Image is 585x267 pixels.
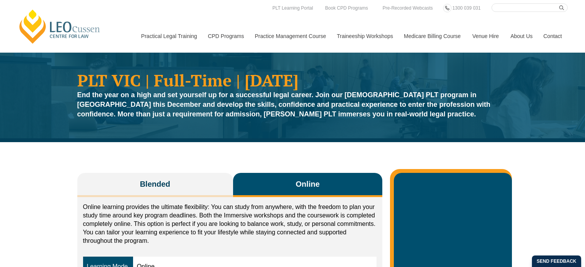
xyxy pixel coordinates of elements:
a: Traineeship Workshops [331,20,398,53]
iframe: LiveChat chat widget [533,216,566,248]
a: 1300 039 031 [450,4,482,12]
a: Practical Legal Training [135,20,202,53]
a: Practice Management Course [249,20,331,53]
p: Online learning provides the ultimate flexibility: You can study from anywhere, with the freedom ... [83,203,377,245]
a: Contact [538,20,568,53]
a: Medicare Billing Course [398,20,467,53]
a: About Us [505,20,538,53]
a: Book CPD Programs [323,4,370,12]
a: [PERSON_NAME] Centre for Law [17,8,102,45]
a: Venue Hire [467,20,505,53]
strong: End the year on a high and set yourself up for a successful legal career. Join our [DEMOGRAPHIC_D... [77,91,491,118]
span: Online [296,179,320,189]
a: Pre-Recorded Webcasts [381,4,435,12]
h1: PLT VIC | Full-Time | [DATE] [77,72,508,88]
a: CPD Programs [202,20,249,53]
span: 1300 039 031 [452,5,480,11]
span: Blended [140,179,170,189]
a: PLT Learning Portal [270,4,315,12]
